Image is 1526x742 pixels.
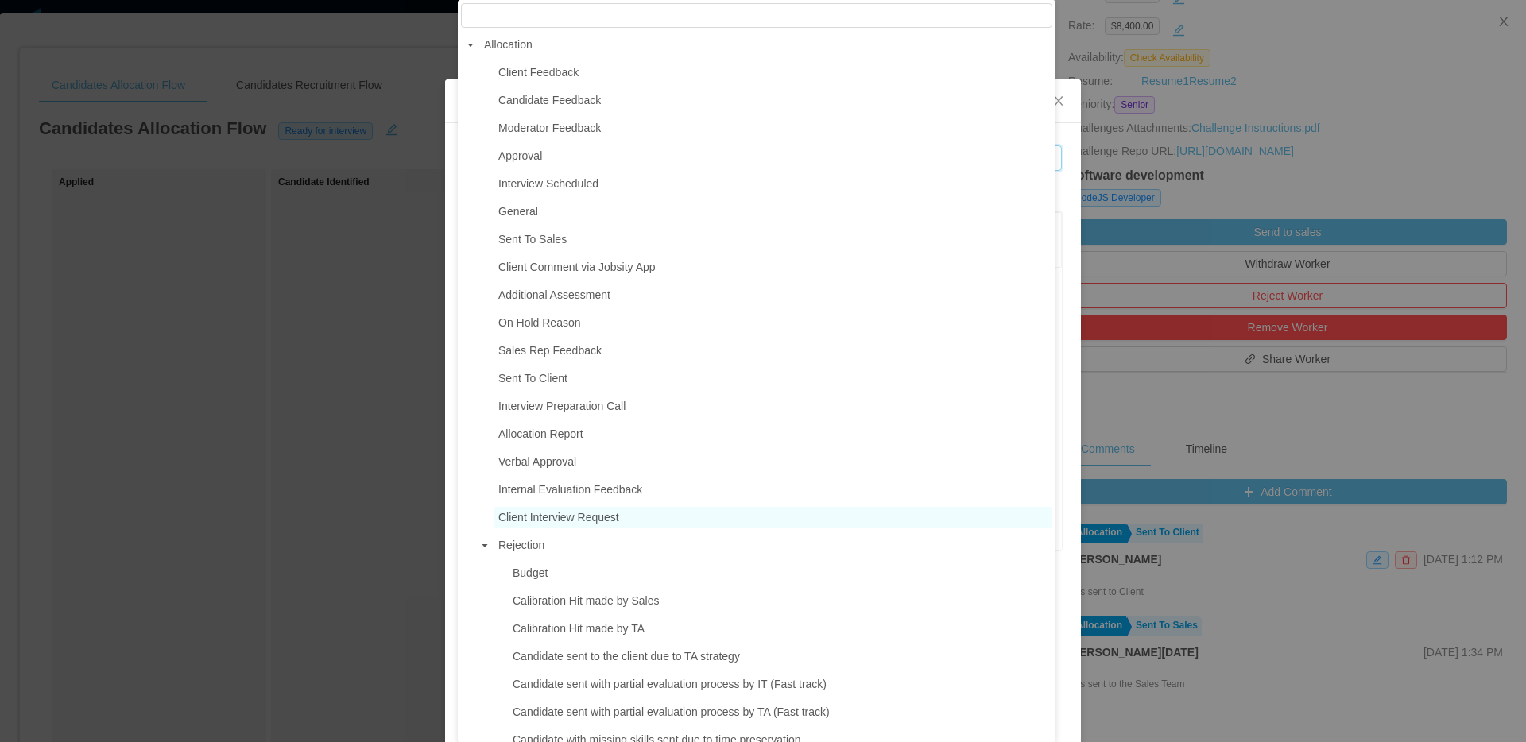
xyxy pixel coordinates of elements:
span: Sales Rep Feedback [494,340,1052,361]
span: Additional Assessment [494,284,1052,306]
span: Interview Scheduled [494,173,1052,195]
span: Sent To Client [494,368,1052,389]
span: Client Interview Request [498,511,619,524]
span: Allocation [480,34,1052,56]
span: Verbal Approval [494,451,1052,473]
span: Allocation Report [494,423,1052,445]
span: Sales Rep Feedback [498,344,602,357]
span: Internal Evaluation Feedback [498,483,642,496]
span: Internal Evaluation Feedback [494,479,1052,500]
span: Rejection [494,535,1052,556]
span: Calibration Hit made by TA [509,618,1052,640]
input: filter select [461,3,1052,28]
span: Client Comment via Jobsity App [494,257,1052,278]
span: Budget [509,562,1052,584]
span: General [494,201,1052,222]
span: Approval [494,145,1052,167]
span: Budget [513,566,548,579]
span: Sent To Client [498,372,567,385]
span: Sent To Sales [494,229,1052,250]
span: Client Comment via Jobsity App [498,261,656,273]
span: Client Feedback [494,62,1052,83]
span: Interview Preparation Call [498,400,626,412]
span: Client Interview Request [494,507,1052,528]
span: Interview Scheduled [498,177,598,190]
span: Candidate sent to the client due to TA strategy [513,650,740,663]
span: Rejection [498,539,544,551]
span: On Hold Reason [498,316,581,329]
span: Moderator Feedback [498,122,601,134]
span: Candidate sent with partial evaluation process by IT (Fast track) [509,674,1052,695]
span: Candidate Feedback [494,90,1052,111]
span: Sent To Sales [498,233,567,245]
button: Close [1036,79,1081,124]
span: Candidate sent to the client due to TA strategy [509,646,1052,667]
span: Approval [498,149,542,162]
span: Allocation [484,38,533,51]
span: Moderator Feedback [494,118,1052,139]
span: Calibration Hit made by Sales [513,594,659,607]
span: Calibration Hit made by Sales [509,590,1052,612]
span: Calibration Hit made by TA [513,622,645,635]
i: icon: close [1052,95,1065,107]
span: General [498,205,538,218]
i: icon: caret-down [467,41,474,49]
span: Candidate sent with partial evaluation process by IT (Fast track) [513,678,827,690]
span: Client Feedback [498,66,579,79]
span: Interview Preparation Call [494,396,1052,417]
span: Verbal Approval [498,455,576,468]
span: Additional Assessment [498,288,610,301]
span: Allocation Report [498,427,583,440]
i: icon: caret-down [481,542,489,550]
span: Candidate sent with partial evaluation process by TA (Fast track) [509,701,1052,723]
span: Candidate Feedback [498,94,601,106]
span: On Hold Reason [494,312,1052,334]
span: Candidate sent with partial evaluation process by TA (Fast track) [513,705,830,718]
